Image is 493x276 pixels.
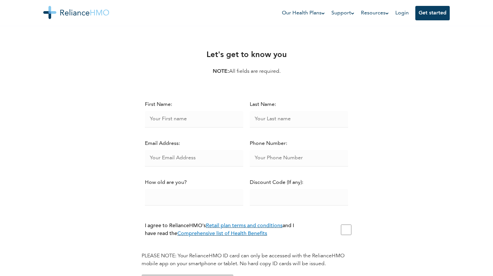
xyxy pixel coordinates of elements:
input: phone_number [250,150,348,167]
input: last_name [250,111,348,128]
p: PLEASE NOTE: Your RelianceHMO ID card can only be accessed with the RelianceHMO mobile app on you... [142,252,351,268]
span: First Name: [145,102,243,128]
img: Reliance HMO's Logo [43,6,109,19]
span: How old are you? [145,180,243,209]
a: Comprehensive list of Health Benefits [177,231,267,236]
input: I agree to RelianceHMO'sRetail plan terms and conditionsand I have read theComprehensive list of ... [341,225,351,235]
input: email [145,150,243,167]
p: I agree to RelianceHMO's and I have read the [145,222,302,238]
p: All fields are required. [213,68,281,75]
input: discount_code [250,189,348,206]
a: Support [331,9,354,17]
strong: NOTE: [213,69,229,74]
span: Discount Code (If any): [250,180,348,209]
a: Resources [361,9,389,17]
a: Login [395,10,409,16]
input: age [145,189,243,206]
button: Get started [415,6,450,20]
input: first_name [145,111,243,128]
span: Phone Number: [250,141,348,167]
h2: Let's get to know you [207,49,287,61]
a: Our Health Plans [282,9,325,17]
span: Email Address: [145,141,243,167]
span: Last Name: [250,102,348,128]
a: Retail plan terms and conditions [206,223,283,228]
